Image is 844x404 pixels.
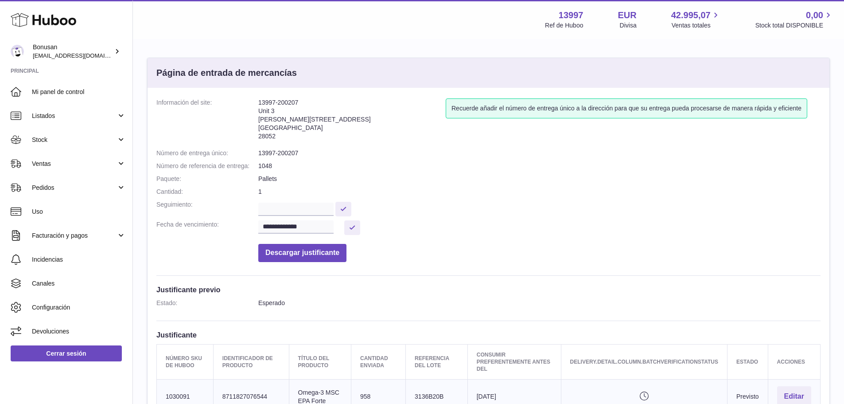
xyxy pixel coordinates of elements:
[11,45,24,58] img: info@bonusan.es
[156,299,258,307] dt: Estado:
[32,327,126,336] span: Devoluciones
[258,299,821,307] dd: Esperado
[157,344,214,380] th: Número SKU de Huboo
[213,344,289,380] th: Identificador de producto
[406,344,468,380] th: Referencia del lote
[671,9,711,21] span: 42.995,07
[672,21,721,30] span: Ventas totales
[768,344,820,380] th: Acciones
[446,98,807,118] div: Recuerde añadir el número de entrega único a la dirección para que su entrega pueda procesarse de...
[258,98,446,145] address: 13997-200207 Unit 3 [PERSON_NAME][STREET_ADDRESS] [GEOGRAPHIC_DATA] 28052
[755,21,833,30] span: Stock total DISPONIBLE
[755,9,833,30] a: 0,00 Stock total DISPONIBLE
[32,303,126,312] span: Configuración
[156,175,258,183] dt: Paquete:
[258,162,821,170] dd: 1048
[618,9,636,21] strong: EUR
[32,208,126,216] span: Uso
[32,231,117,240] span: Facturación y pagos
[32,112,117,120] span: Listados
[156,98,258,145] dt: Información del site:
[620,21,637,30] div: Divisa
[11,345,122,361] a: Cerrar sesión
[32,88,126,96] span: Mi panel de control
[156,67,297,79] h3: Página de entrada de mercancías
[467,344,561,380] th: Consumir preferentemente antes del
[32,279,126,288] span: Canales
[671,9,721,30] a: 42.995,07 Ventas totales
[33,52,130,59] span: [EMAIL_ADDRESS][DOMAIN_NAME]
[559,9,583,21] strong: 13997
[289,344,351,380] th: Título del producto
[351,344,406,380] th: Cantidad enviada
[561,344,727,380] th: delivery.detail.column.batchVerificationStatus
[156,220,258,235] dt: Fecha de vencimiento:
[32,160,117,168] span: Ventas
[156,188,258,196] dt: Cantidad:
[156,162,258,170] dt: Número de referencia de entrega:
[32,136,117,144] span: Stock
[258,149,821,157] dd: 13997-200207
[258,175,821,183] dd: Pallets
[258,188,821,196] dd: 1
[156,149,258,157] dt: Número de entrega único:
[156,330,821,340] h3: Justificante
[156,285,821,294] h3: Justificante previo
[727,344,768,380] th: Estado
[32,184,117,192] span: Pedidos
[806,9,823,21] span: 0,00
[156,200,258,216] dt: Seguimiento:
[545,21,583,30] div: Ref de Huboo
[32,255,126,264] span: Incidencias
[258,244,346,262] button: Descargar justificante
[33,43,113,60] div: Bonusan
